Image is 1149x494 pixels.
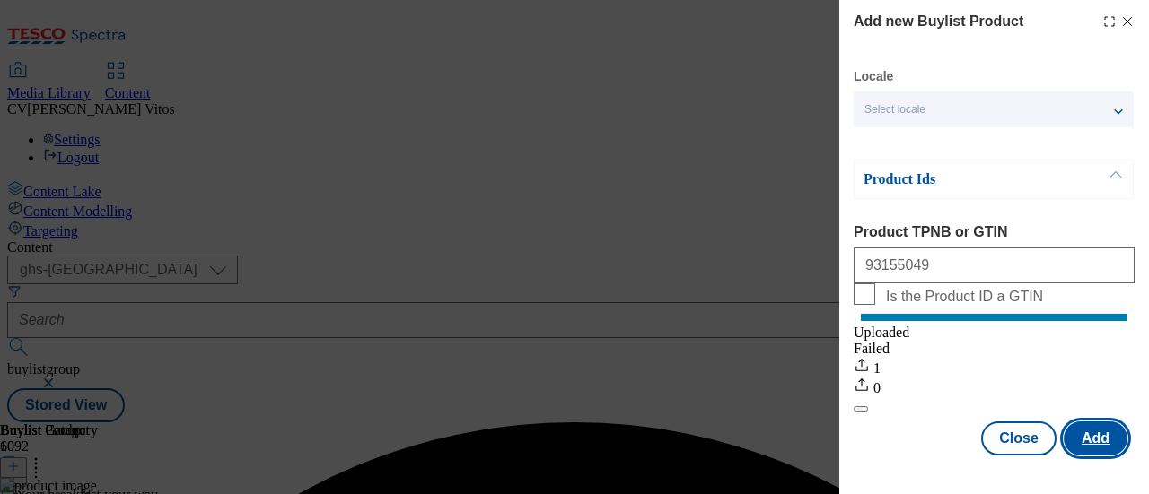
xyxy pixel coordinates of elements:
div: Uploaded [854,325,1135,341]
div: Failed [854,341,1135,357]
p: Product Ids [864,170,1052,188]
span: Is the Product ID a GTIN [886,289,1043,305]
div: 1 [854,357,1135,377]
div: 0 [854,377,1135,396]
label: Locale [854,72,893,82]
button: Add [1064,421,1127,455]
label: Product TPNB or GTIN [854,224,1135,240]
input: Enter 1 or 20 space separated Product TPNB or GTIN [854,247,1135,283]
span: Select locale [864,103,925,117]
button: Select locale [854,91,1134,127]
button: Close [981,421,1057,455]
h4: Add new Buylist Product [854,11,1023,32]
